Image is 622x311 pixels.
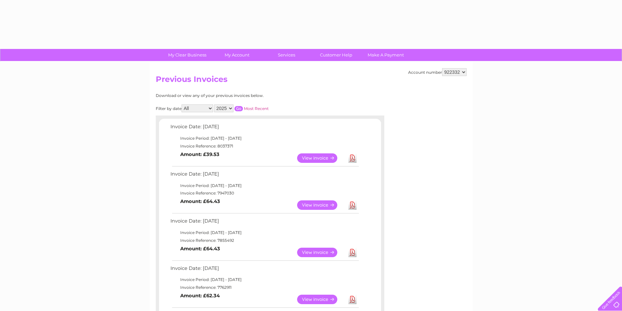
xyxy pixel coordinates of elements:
a: Download [348,295,357,304]
td: Invoice Period: [DATE] - [DATE] [169,276,360,284]
a: Download [348,248,357,257]
td: Invoice Date: [DATE] [169,217,360,229]
a: My Clear Business [160,49,214,61]
td: Invoice Period: [DATE] - [DATE] [169,134,360,142]
a: Download [348,200,357,210]
a: View [297,295,345,304]
a: Download [348,153,357,163]
td: Invoice Date: [DATE] [169,264,360,276]
a: Most Recent [244,106,269,111]
td: Invoice Reference: 8037371 [169,142,360,150]
b: Amount: £64.43 [180,246,220,252]
b: Amount: £62.34 [180,293,220,299]
div: Download or view any of your previous invoices below. [156,93,327,98]
h2: Previous Invoices [156,75,467,87]
td: Invoice Period: [DATE] - [DATE] [169,182,360,190]
a: Services [260,49,313,61]
td: Invoice Date: [DATE] [169,122,360,134]
a: Make A Payment [359,49,413,61]
b: Amount: £39.53 [180,151,219,157]
a: View [297,200,345,210]
b: Amount: £64.43 [180,198,220,204]
a: My Account [210,49,264,61]
td: Invoice Period: [DATE] - [DATE] [169,229,360,237]
a: View [297,153,345,163]
div: Filter by date [156,104,327,112]
td: Invoice Date: [DATE] [169,170,360,182]
a: Customer Help [309,49,363,61]
a: View [297,248,345,257]
td: Invoice Reference: 7855492 [169,237,360,244]
td: Invoice Reference: 7947030 [169,189,360,197]
td: Invoice Reference: 7762911 [169,284,360,291]
div: Account number [408,68,467,76]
